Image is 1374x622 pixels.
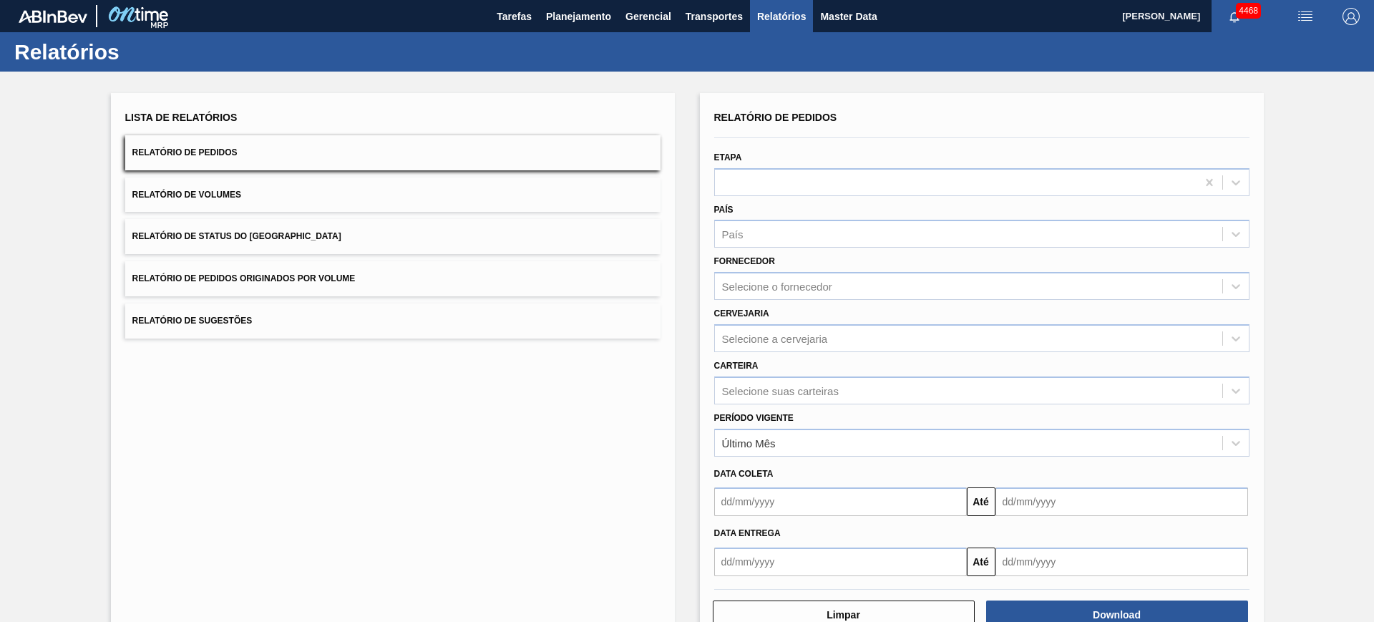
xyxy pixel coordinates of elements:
[714,361,759,371] label: Carteira
[14,44,268,60] h1: Relatórios
[995,548,1248,576] input: dd/mm/yyyy
[125,219,661,254] button: Relatório de Status do [GEOGRAPHIC_DATA]
[757,8,806,25] span: Relatórios
[625,8,671,25] span: Gerencial
[820,8,877,25] span: Master Data
[714,487,967,516] input: dd/mm/yyyy
[546,8,611,25] span: Planejamento
[714,413,794,423] label: Período Vigente
[967,548,995,576] button: Até
[714,548,967,576] input: dd/mm/yyyy
[1343,8,1360,25] img: Logout
[714,308,769,319] label: Cervejaria
[714,112,837,123] span: Relatório de Pedidos
[714,205,734,215] label: País
[132,147,238,157] span: Relatório de Pedidos
[125,178,661,213] button: Relatório de Volumes
[1212,6,1257,26] button: Notificações
[125,112,238,123] span: Lista de Relatórios
[714,256,775,266] label: Fornecedor
[125,261,661,296] button: Relatório de Pedidos Originados por Volume
[19,10,87,23] img: TNhmsLtSVTkK8tSr43FrP2fwEKptu5GPRR3wAAAABJRU5ErkJggg==
[722,228,744,240] div: País
[125,135,661,170] button: Relatório de Pedidos
[995,487,1248,516] input: dd/mm/yyyy
[132,273,356,283] span: Relatório de Pedidos Originados por Volume
[1297,8,1314,25] img: userActions
[722,281,832,293] div: Selecione o fornecedor
[714,469,774,479] span: Data coleta
[967,487,995,516] button: Até
[714,528,781,538] span: Data Entrega
[722,437,776,449] div: Último Mês
[497,8,532,25] span: Tarefas
[722,384,839,397] div: Selecione suas carteiras
[125,303,661,339] button: Relatório de Sugestões
[132,316,253,326] span: Relatório de Sugestões
[722,332,828,344] div: Selecione a cervejaria
[1236,3,1261,19] span: 4468
[132,231,341,241] span: Relatório de Status do [GEOGRAPHIC_DATA]
[714,152,742,162] label: Etapa
[132,190,241,200] span: Relatório de Volumes
[686,8,743,25] span: Transportes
